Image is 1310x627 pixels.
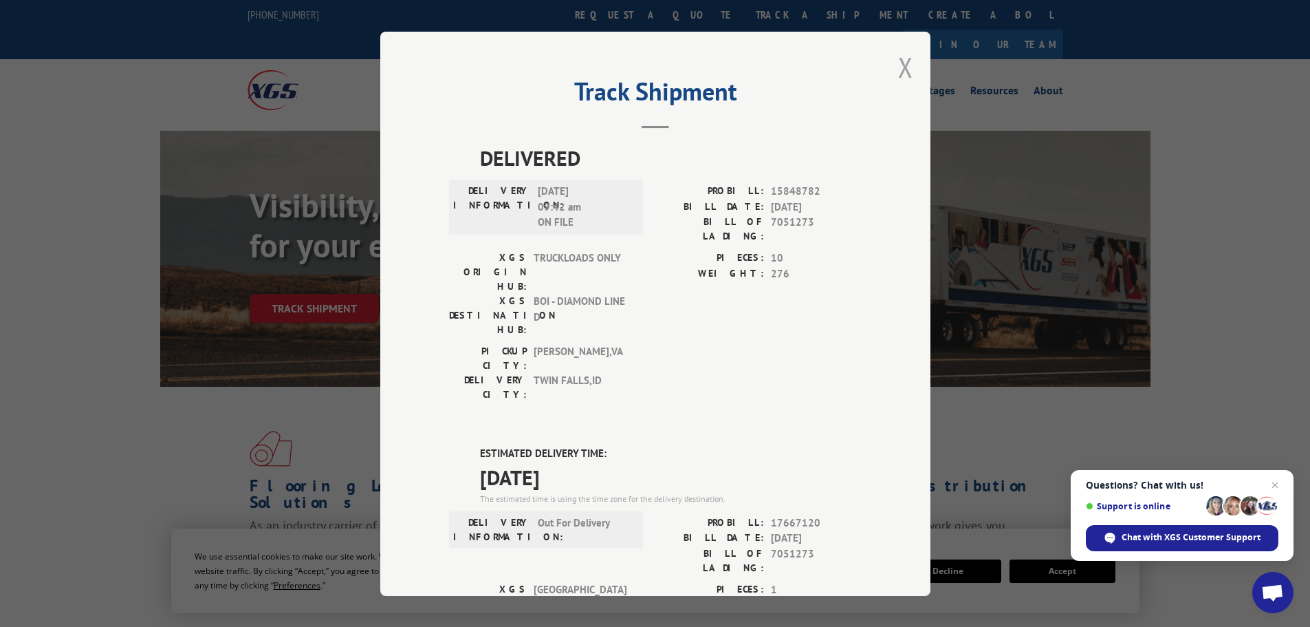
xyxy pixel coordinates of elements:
span: DELIVERED [480,142,862,173]
span: [PERSON_NAME] , VA [534,344,626,373]
button: Close modal [898,49,913,85]
label: WEIGHT: [655,266,764,281]
span: 1 [771,582,862,597]
label: PROBILL: [655,515,764,531]
span: 10 [771,251,862,266]
label: PIECES: [655,582,764,597]
span: Questions? Chat with us! [1086,480,1278,491]
span: Out For Delivery [538,515,631,544]
span: [DATE] [771,199,862,215]
span: 7051273 [771,215,862,244]
label: XGS DESTINATION HUB: [449,294,527,337]
label: DELIVERY INFORMATION: [453,515,531,544]
label: BILL OF LADING: [655,546,764,575]
label: BILL DATE: [655,531,764,546]
div: Chat with XGS Customer Support [1086,525,1278,551]
label: BILL OF LADING: [655,215,764,244]
span: [GEOGRAPHIC_DATA] [534,582,626,625]
label: DELIVERY CITY: [449,373,527,402]
label: BILL DATE: [655,199,764,215]
label: ESTIMATED DELIVERY TIME: [480,446,862,462]
span: 17667120 [771,515,862,531]
span: Close chat [1267,477,1283,493]
span: [DATE] [771,531,862,546]
label: XGS ORIGIN HUB: [449,251,527,294]
span: 276 [771,266,862,281]
div: The estimated time is using the time zone for the delivery destination. [480,492,862,504]
h2: Track Shipment [449,82,862,108]
span: TRUCKLOADS ONLY [534,251,626,294]
span: 15848782 [771,184,862,200]
span: Support is online [1086,501,1201,511]
div: Open chat [1252,572,1293,613]
label: PROBILL: [655,184,764,200]
span: [DATE] 09:42 am ON FILE [538,184,631,231]
span: [DATE] [480,461,862,492]
span: 7051273 [771,546,862,575]
label: DELIVERY INFORMATION: [453,184,531,231]
label: XGS ORIGIN HUB: [449,582,527,625]
span: BOI - DIAMOND LINE D [534,294,626,337]
label: PICKUP CITY: [449,344,527,373]
span: Chat with XGS Customer Support [1122,531,1260,544]
label: PIECES: [655,251,764,266]
span: TWIN FALLS , ID [534,373,626,402]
